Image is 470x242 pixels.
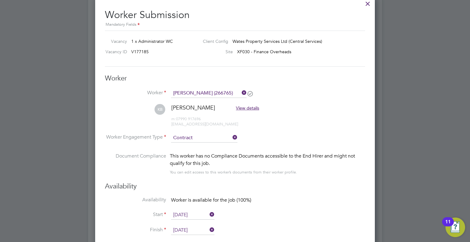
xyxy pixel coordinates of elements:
label: Site [198,49,233,54]
div: This worker has no Compliance Documents accessible to the End Hirer and might not qualify for thi... [170,152,365,167]
span: Wates Property Services Ltd (Central Services) [233,39,322,44]
input: Select one [171,133,237,143]
label: Vacancy ID [103,49,127,54]
h3: Availability [105,182,365,191]
span: View details [236,105,259,111]
input: Select one [171,210,214,220]
input: Select one [171,226,214,235]
h2: Worker Submission [105,4,365,28]
span: V177185 [131,49,149,54]
span: KB [155,104,165,115]
div: You can edit access to this worker’s documents from their worker profile. [170,169,297,176]
span: [EMAIL_ADDRESS][DOMAIN_NAME] [171,121,238,127]
span: XF030 - Finance Overheads [237,49,291,54]
label: Client Config [198,39,228,44]
label: Availability [105,197,166,203]
div: Mandatory Fields [105,21,365,28]
label: Finish [105,227,166,233]
label: Worker Engagement Type [105,134,166,140]
h3: Worker [105,74,365,83]
label: Document Compliance [105,152,166,175]
div: 11 [445,222,451,230]
label: Worker [105,90,166,96]
span: 07990 917696 [171,116,201,121]
input: Search for... [171,89,247,98]
span: 1 x Administrator WC [131,39,173,44]
label: Vacancy [103,39,127,44]
span: Worker is available for the job (100%) [171,197,251,203]
button: Open Resource Center, 11 new notifications [446,218,465,237]
label: Start [105,211,166,218]
span: m: [171,116,176,121]
span: [PERSON_NAME] [171,104,215,111]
